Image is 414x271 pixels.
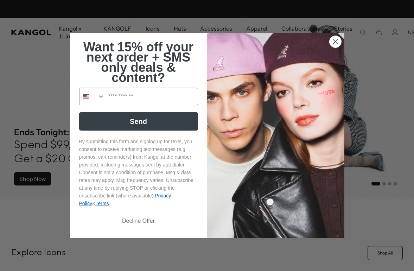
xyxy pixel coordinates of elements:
[105,88,198,105] input: Phone Number
[79,88,105,105] button: Search Countries
[79,214,198,228] button: Decline Offer
[79,138,198,207] p: By submitting this form and signing up for texts, you consent to receive marketing text messages ...
[95,201,109,206] a: Terms
[329,36,342,48] button: Close dialog
[79,112,198,131] button: Send
[207,33,344,238] img: 4fd34567-b031-494e-b820-426212470989.jpeg
[83,40,193,85] span: Want 15% off your next order + SMS only deals & content?
[83,94,89,99] img: United States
